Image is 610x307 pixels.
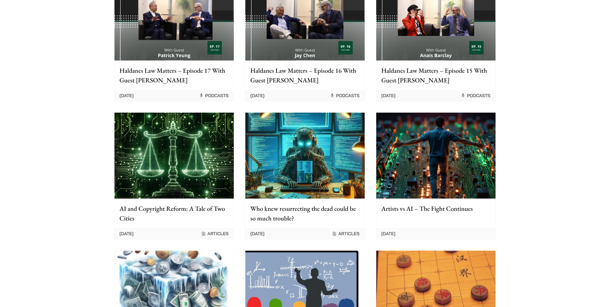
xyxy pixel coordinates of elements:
time: [DATE] [381,93,396,98]
time: [DATE] [120,231,134,237]
time: [DATE] [250,231,265,237]
p: Haldanes Law Matters – Episode 15 With Guest [PERSON_NAME] [381,66,490,85]
a: Artists vs AI – The Fight Continues [DATE] [376,112,496,239]
p: Artists vs AI – The Fight Continues [381,204,490,213]
a: AI and Copyright Reform: A Tale of Two Cities [DATE] Articles [114,112,234,239]
time: [DATE] [120,93,134,98]
span: Podcasts [330,93,360,98]
p: Who knew resurrecting the dead could be so much trouble? [250,204,360,223]
p: Haldanes Law Matters – Episode 16 With Guest [PERSON_NAME] [250,66,360,85]
p: AI and Copyright Reform: A Tale of Two Cities [120,204,229,223]
time: [DATE] [381,231,396,237]
span: Articles [332,231,360,237]
span: Podcasts [460,93,490,98]
a: Who knew resurrecting the dead could be so much trouble? [DATE] Articles [245,112,365,239]
time: [DATE] [250,93,265,98]
p: Haldanes Law Matters – Episode 17 With Guest [PERSON_NAME] [120,66,229,85]
span: Podcasts [199,93,229,98]
span: Articles [201,231,229,237]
